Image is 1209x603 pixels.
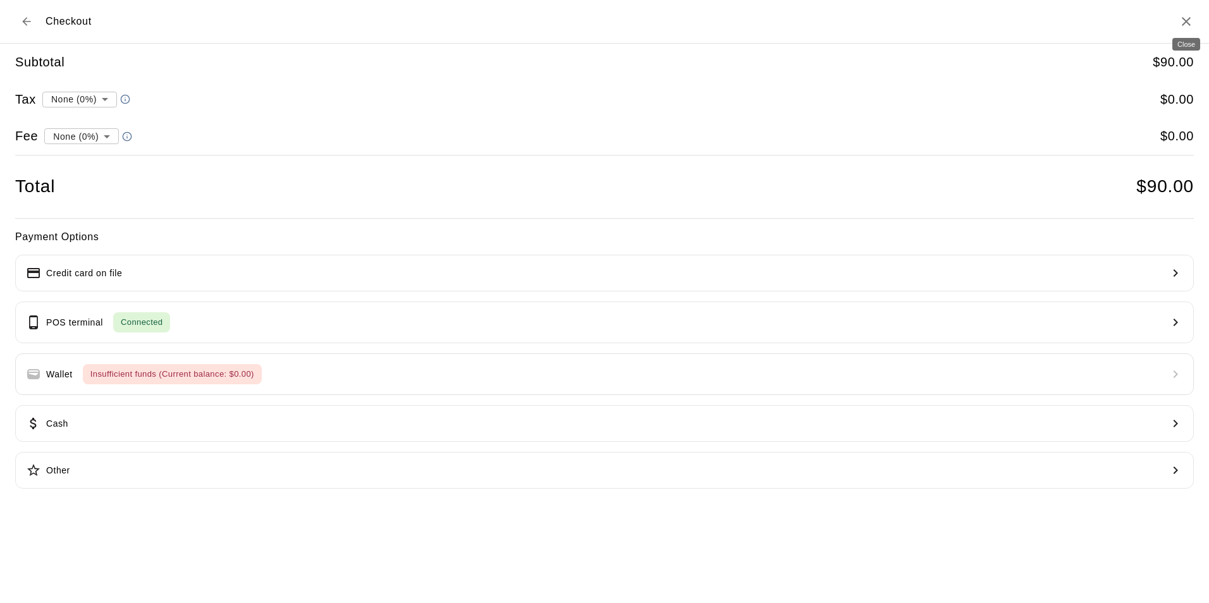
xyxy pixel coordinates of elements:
[46,417,68,430] p: Cash
[15,10,92,33] div: Checkout
[1136,176,1194,198] h4: $ 90.00
[1160,91,1194,108] h5: $ 0.00
[15,229,1194,245] h6: Payment Options
[1160,128,1194,145] h5: $ 0.00
[46,464,70,477] p: Other
[1153,54,1194,71] h5: $ 90.00
[15,54,64,71] h5: Subtotal
[15,176,55,198] h4: Total
[15,301,1194,343] button: POS terminalConnected
[15,91,36,108] h5: Tax
[46,316,103,329] p: POS terminal
[1179,14,1194,29] button: Close
[15,405,1194,442] button: Cash
[44,125,119,148] div: None (0%)
[15,128,38,145] h5: Fee
[15,452,1194,489] button: Other
[113,315,170,330] span: Connected
[42,87,117,111] div: None (0%)
[15,255,1194,291] button: Credit card on file
[46,267,122,280] p: Credit card on file
[15,10,38,33] button: Back to cart
[1172,38,1200,51] div: Close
